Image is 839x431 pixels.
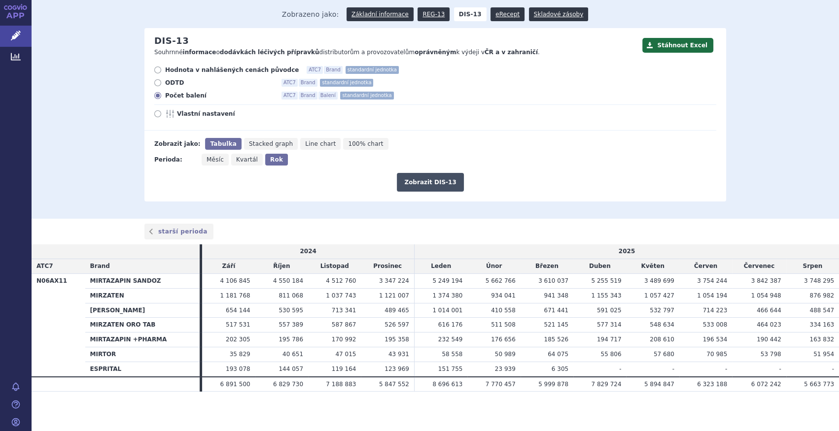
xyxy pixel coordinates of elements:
[270,156,283,163] span: Rok
[654,351,674,358] span: 57 680
[418,7,450,21] a: REG-13
[385,321,409,328] span: 526 597
[385,336,409,343] span: 195 358
[751,381,781,388] span: 6 072 242
[249,140,293,147] span: Stacked graph
[832,365,834,372] span: -
[340,92,393,99] span: standardní jednotka
[154,35,189,46] h2: DIS-13
[414,259,467,274] td: Leden
[432,381,462,388] span: 8 696 613
[32,273,85,376] th: N06AX11
[282,351,303,358] span: 40 651
[813,351,834,358] span: 51 954
[725,365,727,372] span: -
[544,292,568,299] span: 941 348
[220,381,250,388] span: 6 891 500
[90,263,110,269] span: Brand
[672,365,674,372] span: -
[273,277,303,284] span: 4 550 184
[486,277,516,284] span: 5 662 766
[308,259,361,274] td: Listopad
[279,336,303,343] span: 195 786
[202,244,414,259] td: 2024
[326,381,356,388] span: 7 188 883
[486,381,516,388] span: 7 770 457
[347,7,414,21] a: Základní informace
[544,307,568,314] span: 671 441
[491,336,516,343] span: 176 656
[279,292,303,299] span: 811 068
[210,140,236,147] span: Tabulka
[600,351,621,358] span: 55 806
[279,307,303,314] span: 530 595
[650,307,674,314] span: 532 797
[703,321,728,328] span: 533 008
[495,365,516,372] span: 23 939
[388,351,409,358] span: 43 931
[320,79,373,87] span: standardní jednotka
[85,273,200,288] th: MIRTAZAPIN SANDOZ
[597,336,622,343] span: 194 717
[732,259,786,274] td: Červenec
[751,277,781,284] span: 3 842 387
[332,321,356,328] span: 587 867
[573,259,626,274] td: Duben
[414,244,839,259] td: 2025
[619,365,621,372] span: -
[495,351,516,358] span: 50 989
[273,381,303,388] span: 6 829 730
[809,336,834,343] span: 163 832
[432,292,462,299] span: 1 374 380
[438,365,463,372] span: 151 755
[220,277,250,284] span: 4 106 845
[438,336,463,343] span: 232 549
[642,38,713,53] button: Stáhnout Excel
[679,259,732,274] td: Červen
[281,79,298,87] span: ATC7
[786,259,839,274] td: Srpen
[326,277,356,284] span: 4 512 760
[332,307,356,314] span: 713 341
[385,307,409,314] span: 489 465
[348,140,383,147] span: 100% chart
[757,307,781,314] span: 466 644
[697,292,727,299] span: 1 054 194
[650,321,674,328] span: 548 634
[165,66,299,74] span: Hodnota v nahlášených cenách původce
[230,351,250,358] span: 35 829
[220,292,250,299] span: 1 181 768
[757,336,781,343] span: 190 442
[220,49,319,56] strong: dodávkách léčivých přípravků
[597,307,622,314] span: 591 025
[385,365,409,372] span: 123 969
[591,292,621,299] span: 1 155 343
[85,288,200,303] th: MIRZATEN
[650,336,674,343] span: 208 610
[591,277,621,284] span: 5 255 519
[626,259,679,274] td: Květen
[281,92,298,99] span: ATC7
[491,292,516,299] span: 934 041
[255,259,308,274] td: Říjen
[346,66,399,74] span: standardní jednotka
[36,263,53,269] span: ATC7
[521,259,573,274] td: Březen
[703,336,728,343] span: 196 534
[85,362,200,376] th: ESPRITAL
[706,351,727,358] span: 70 985
[85,347,200,362] th: MIRTOR
[299,92,317,99] span: Brand
[442,351,462,358] span: 58 558
[644,381,674,388] span: 5 894 847
[282,7,339,21] span: Zobrazeno jako:
[397,173,463,192] button: Zobrazit DIS-13
[299,79,317,87] span: Brand
[379,277,409,284] span: 3 347 224
[85,332,200,347] th: MIRTAZAPIN +PHARMA
[644,277,674,284] span: 3 489 699
[154,48,637,57] p: Souhrnné o distributorům a provozovatelům k výdeji v .
[226,336,250,343] span: 202 305
[432,277,462,284] span: 5 249 194
[202,259,255,274] td: Září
